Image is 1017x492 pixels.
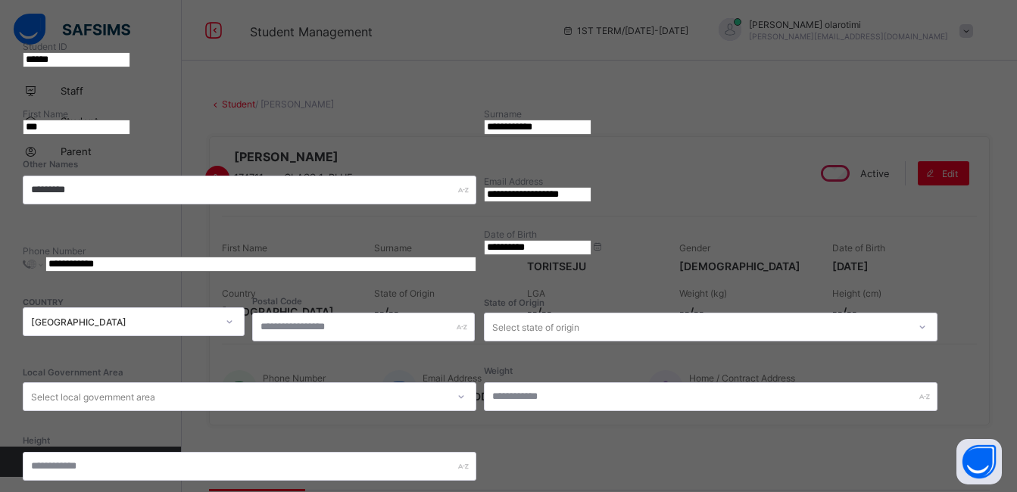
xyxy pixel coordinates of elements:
div: Select local government area [31,382,155,411]
label: Other Names [23,159,78,170]
label: Email Address [484,176,543,187]
label: Student ID [23,41,67,52]
button: Open asap [956,439,1002,484]
span: Local Government Area [23,367,123,378]
span: COUNTRY [23,297,64,307]
div: Select state of origin [492,313,579,341]
label: Weight [484,366,513,376]
label: Postal Code [252,296,302,307]
label: Date of Birth [484,229,537,240]
label: Height [23,435,50,446]
span: State of Origin [484,297,544,308]
label: Surname [484,108,522,120]
div: [GEOGRAPHIC_DATA] [31,316,217,328]
label: First Name [23,108,68,120]
label: Phone Number [23,245,86,257]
